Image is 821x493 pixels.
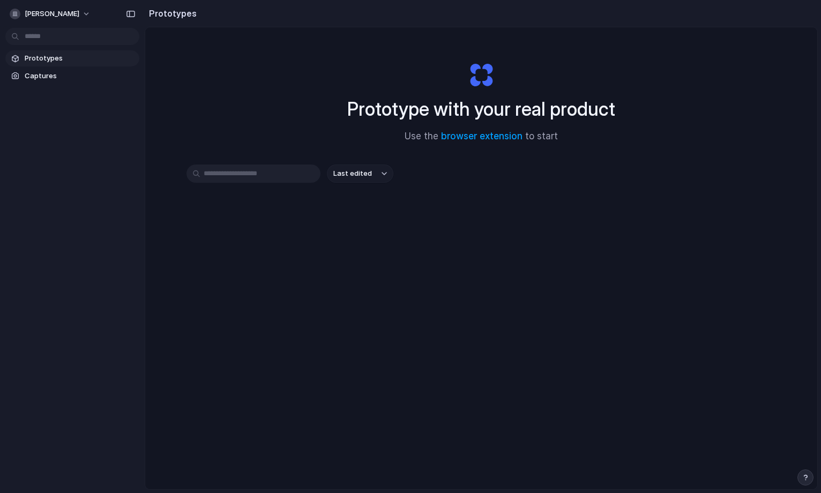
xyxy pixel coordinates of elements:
span: Prototypes [25,53,135,64]
a: Prototypes [5,50,139,66]
button: [PERSON_NAME] [5,5,96,23]
h2: Prototypes [145,7,197,20]
a: browser extension [441,131,523,141]
span: Last edited [333,168,372,179]
button: Last edited [327,165,393,183]
span: Use the to start [405,130,558,144]
span: Captures [25,71,135,81]
span: [PERSON_NAME] [25,9,79,19]
h1: Prototype with your real product [347,95,615,123]
a: Captures [5,68,139,84]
